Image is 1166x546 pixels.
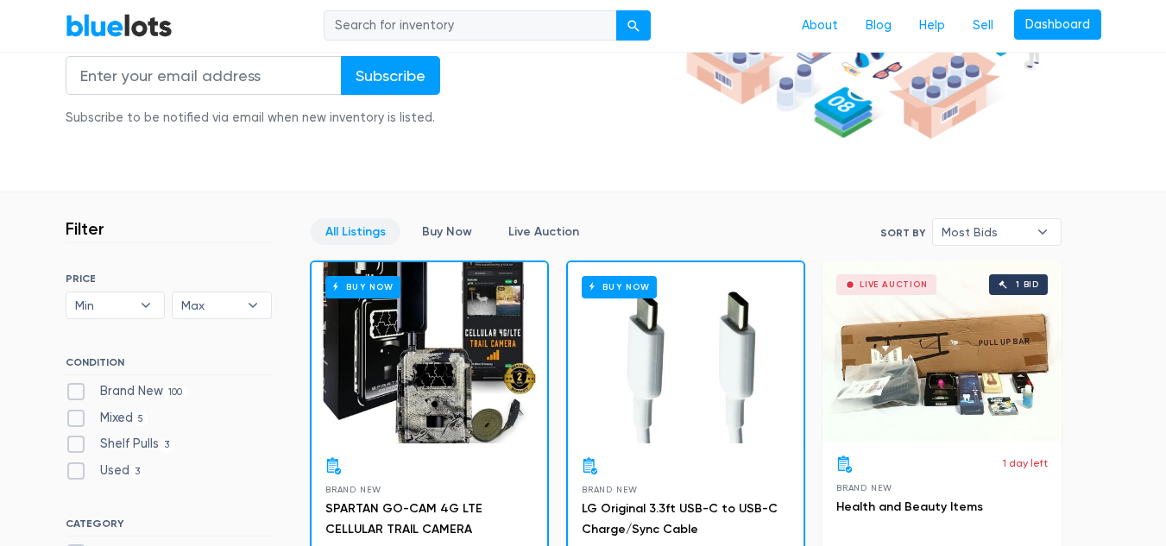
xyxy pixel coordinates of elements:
[66,273,272,285] h6: PRICE
[1003,455,1048,471] p: 1 day left
[582,501,778,537] a: LG Original 3.3ft USB-C to USB-C Charge/Sync Cable
[325,276,400,298] h6: Buy Now
[133,412,149,426] span: 5
[836,483,892,493] span: Brand New
[66,13,173,38] a: BlueLots
[341,56,440,95] input: Subscribe
[66,109,440,128] div: Subscribe to be notified via email when new inventory is listed.
[325,501,482,537] a: SPARTAN GO-CAM 4G LTE CELLULAR TRAIL CAMERA
[312,262,547,443] a: Buy Now
[1024,219,1061,245] b: ▾
[494,218,594,245] a: Live Auction
[880,225,925,241] label: Sort By
[1014,9,1101,41] a: Dashboard
[959,9,1007,42] a: Sell
[311,218,400,245] a: All Listings
[852,9,905,42] a: Blog
[66,218,104,239] h3: Filter
[66,56,342,95] input: Enter your email address
[66,435,175,454] label: Shelf Pulls
[788,9,852,42] a: About
[582,276,657,298] h6: Buy Now
[235,292,271,318] b: ▾
[159,439,175,453] span: 3
[568,262,804,443] a: Buy Now
[905,9,959,42] a: Help
[324,10,617,41] input: Search for inventory
[942,219,1028,245] span: Most Bids
[129,465,146,479] span: 3
[836,499,983,514] a: Health and Beauty Items
[163,386,188,399] span: 100
[66,382,188,401] label: Brand New
[860,280,928,289] div: Live Auction
[66,461,146,480] label: Used
[1016,280,1039,289] div: 1 bid
[66,356,272,375] h6: CONDITION
[407,218,487,245] a: Buy Now
[823,260,1062,442] a: Live Auction 1 bid
[582,485,638,494] span: Brand New
[181,292,238,318] span: Max
[128,292,164,318] b: ▾
[325,485,381,494] span: Brand New
[75,292,132,318] span: Min
[66,409,149,428] label: Mixed
[66,518,272,537] h6: CATEGORY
